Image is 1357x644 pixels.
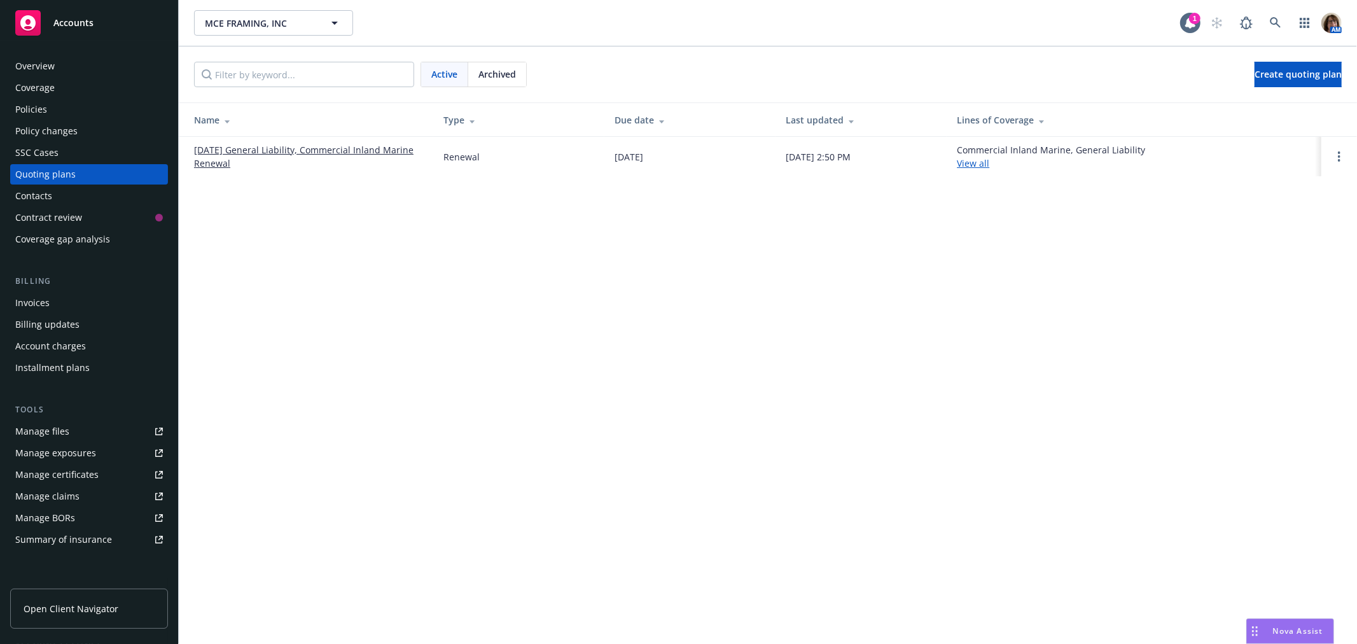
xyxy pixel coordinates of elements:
[786,150,851,164] div: [DATE] 2:50 PM
[205,17,315,30] span: MCE FRAMING, INC
[615,150,643,164] div: [DATE]
[10,421,168,442] a: Manage files
[10,229,168,249] a: Coverage gap analysis
[443,113,594,127] div: Type
[15,143,59,163] div: SSC Cases
[431,67,457,81] span: Active
[194,62,414,87] input: Filter by keyword...
[1292,10,1318,36] a: Switch app
[15,207,82,228] div: Contract review
[10,314,168,335] a: Billing updates
[1234,10,1259,36] a: Report a Bug
[15,486,80,507] div: Manage claims
[10,293,168,313] a: Invoices
[15,314,80,335] div: Billing updates
[10,403,168,416] div: Tools
[1321,13,1342,33] img: photo
[1246,619,1334,644] button: Nova Assist
[1255,68,1342,80] span: Create quoting plan
[194,113,423,127] div: Name
[10,336,168,356] a: Account charges
[1204,10,1230,36] a: Start snowing
[1332,149,1347,164] a: Open options
[1247,619,1263,643] div: Drag to move
[15,336,86,356] div: Account charges
[443,150,480,164] div: Renewal
[53,18,94,28] span: Accounts
[10,143,168,163] a: SSC Cases
[10,164,168,185] a: Quoting plans
[15,164,76,185] div: Quoting plans
[15,99,47,120] div: Policies
[15,508,75,528] div: Manage BORs
[194,10,353,36] button: MCE FRAMING, INC
[15,56,55,76] div: Overview
[10,121,168,141] a: Policy changes
[15,293,50,313] div: Invoices
[957,143,1145,170] div: Commercial Inland Marine, General Liability
[10,575,168,588] div: Analytics hub
[15,358,90,378] div: Installment plans
[15,421,69,442] div: Manage files
[10,529,168,550] a: Summary of insurance
[10,186,168,206] a: Contacts
[615,113,765,127] div: Due date
[10,78,168,98] a: Coverage
[15,186,52,206] div: Contacts
[15,465,99,485] div: Manage certificates
[786,113,936,127] div: Last updated
[957,113,1311,127] div: Lines of Coverage
[194,143,423,170] a: [DATE] General Liability, Commercial Inland Marine Renewal
[10,443,168,463] a: Manage exposures
[10,275,168,288] div: Billing
[10,99,168,120] a: Policies
[10,465,168,485] a: Manage certificates
[1273,626,1323,636] span: Nova Assist
[15,443,96,463] div: Manage exposures
[24,602,118,615] span: Open Client Navigator
[10,56,168,76] a: Overview
[15,121,78,141] div: Policy changes
[1255,62,1342,87] a: Create quoting plan
[10,508,168,528] a: Manage BORs
[15,78,55,98] div: Coverage
[10,207,168,228] a: Contract review
[1263,10,1288,36] a: Search
[15,529,112,550] div: Summary of insurance
[15,229,110,249] div: Coverage gap analysis
[10,486,168,507] a: Manage claims
[957,157,989,169] a: View all
[10,5,168,41] a: Accounts
[10,358,168,378] a: Installment plans
[1189,13,1200,24] div: 1
[478,67,516,81] span: Archived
